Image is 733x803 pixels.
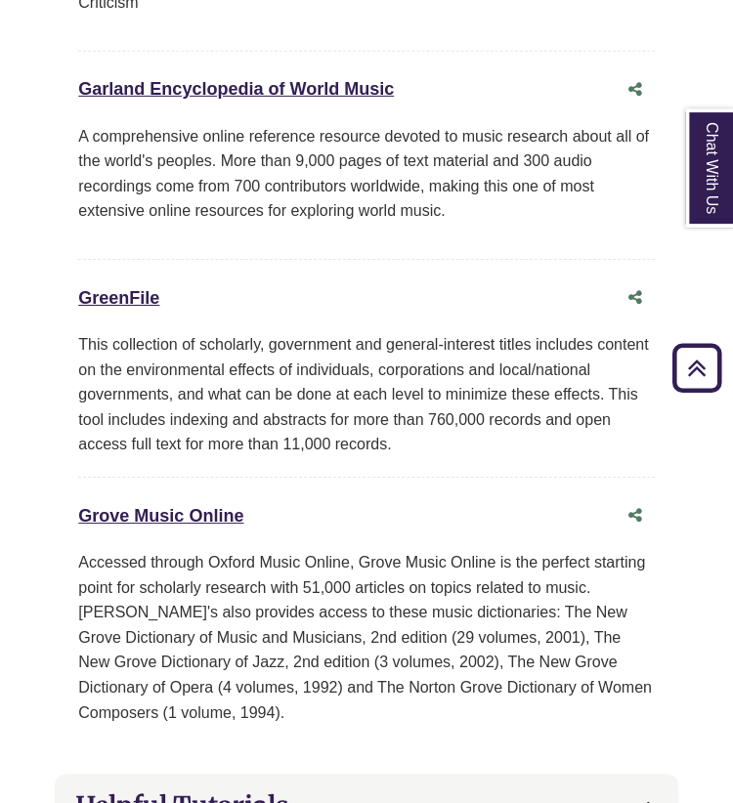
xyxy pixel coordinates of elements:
[78,506,243,526] a: Grove Music Online
[78,550,655,725] div: Accessed through Oxford Music Online, Grove Music Online is the perfect starting point for schola...
[78,332,655,457] div: This collection of scholarly, government and general-interest titles includes content on the envi...
[616,71,655,108] button: Share this database
[78,79,394,99] a: Garland Encyclopedia of World Music
[666,355,728,381] a: Back to Top
[78,288,159,308] a: GreenFile
[78,124,655,224] p: A comprehensive online reference resource devoted to music research about all of the world's peop...
[616,279,655,317] button: Share this database
[616,497,655,534] button: Share this database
